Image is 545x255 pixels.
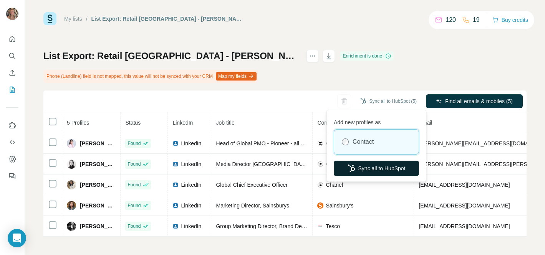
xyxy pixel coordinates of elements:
div: List Export: Retail [GEOGRAPHIC_DATA] - [PERSON_NAME] - [DATE] 13:07 [91,15,244,23]
img: Avatar [67,139,76,148]
span: LinkedIn [181,222,201,230]
span: Chanel [326,181,343,189]
label: Contact [353,137,374,146]
img: Avatar [67,160,76,169]
img: LinkedIn logo [172,182,179,188]
p: 19 [473,15,480,25]
span: [EMAIL_ADDRESS][DOMAIN_NAME] [419,182,510,188]
p: Add new profiles as [334,115,419,126]
button: Enrich CSV [6,66,18,80]
span: Tesco [326,222,340,230]
button: Find all emails & mobiles (5) [426,94,523,108]
img: Surfe Logo [43,12,56,25]
img: company-logo [317,140,323,146]
a: My lists [64,16,82,22]
span: Found [128,181,141,188]
span: Found [128,202,141,209]
span: 5 Profiles [67,120,89,126]
span: [PERSON_NAME] [80,160,116,168]
img: LinkedIn logo [172,223,179,229]
button: Map my fields [216,72,257,81]
span: [EMAIL_ADDRESS][DOMAIN_NAME] [419,223,510,229]
h1: List Export: Retail [GEOGRAPHIC_DATA] - [PERSON_NAME] - [DATE] 13:07 [43,50,300,62]
div: Phone (Landline) field is not mapped, this value will not be synced with your CRM [43,70,258,83]
span: Found [128,140,141,147]
div: Enrichment is done [340,51,394,61]
span: Found [128,161,141,168]
span: LinkedIn [181,181,201,189]
img: company-logo [317,161,323,167]
button: Search [6,49,18,63]
span: Status [125,120,141,126]
span: Head of Global PMO - Pioneer - all Divisions & Regions [216,140,348,146]
span: Group Marketing Director, Brand Design and Customer Experience [216,223,375,229]
span: LinkedIn [181,140,201,147]
button: Use Surfe on LinkedIn [6,118,18,132]
span: LinkedIn [181,160,201,168]
button: Sync all to HubSpot [334,161,419,176]
span: Find all emails & mobiles (5) [445,97,513,105]
span: Media Director [GEOGRAPHIC_DATA] [216,161,308,167]
img: company-logo [317,223,323,229]
button: actions [306,50,319,62]
img: LinkedIn logo [172,202,179,209]
button: Dashboard [6,152,18,166]
img: LinkedIn logo [172,140,179,146]
div: Open Intercom Messenger [8,229,26,247]
span: Found [128,223,141,230]
span: [PERSON_NAME] [80,222,116,230]
img: Avatar [67,201,76,210]
img: LinkedIn logo [172,161,179,167]
span: Sainsbury's [326,202,353,209]
img: Avatar [67,222,76,231]
img: company-logo [317,202,323,209]
button: Use Surfe API [6,135,18,149]
button: Quick start [6,32,18,46]
span: Marketing Director, Sainsburys [216,202,289,209]
button: Buy credits [492,15,528,25]
span: Chanel [326,140,343,147]
span: Chanel [326,160,343,168]
span: Company [317,120,340,126]
span: Global Chief Executive Officer [216,182,288,188]
span: [EMAIL_ADDRESS][DOMAIN_NAME] [419,202,510,209]
img: company-logo [317,182,323,188]
span: [PERSON_NAME] [80,140,116,147]
button: Feedback [6,169,18,183]
span: LinkedIn [172,120,193,126]
li: / [86,15,88,23]
span: Job title [216,120,234,126]
button: Sync all to HubSpot (5) [355,95,422,107]
img: Avatar [67,180,76,189]
span: [PERSON_NAME] [80,181,116,189]
button: My lists [6,83,18,97]
p: 120 [446,15,456,25]
img: Avatar [6,8,18,20]
span: LinkedIn [181,202,201,209]
span: [PERSON_NAME] [80,202,116,209]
